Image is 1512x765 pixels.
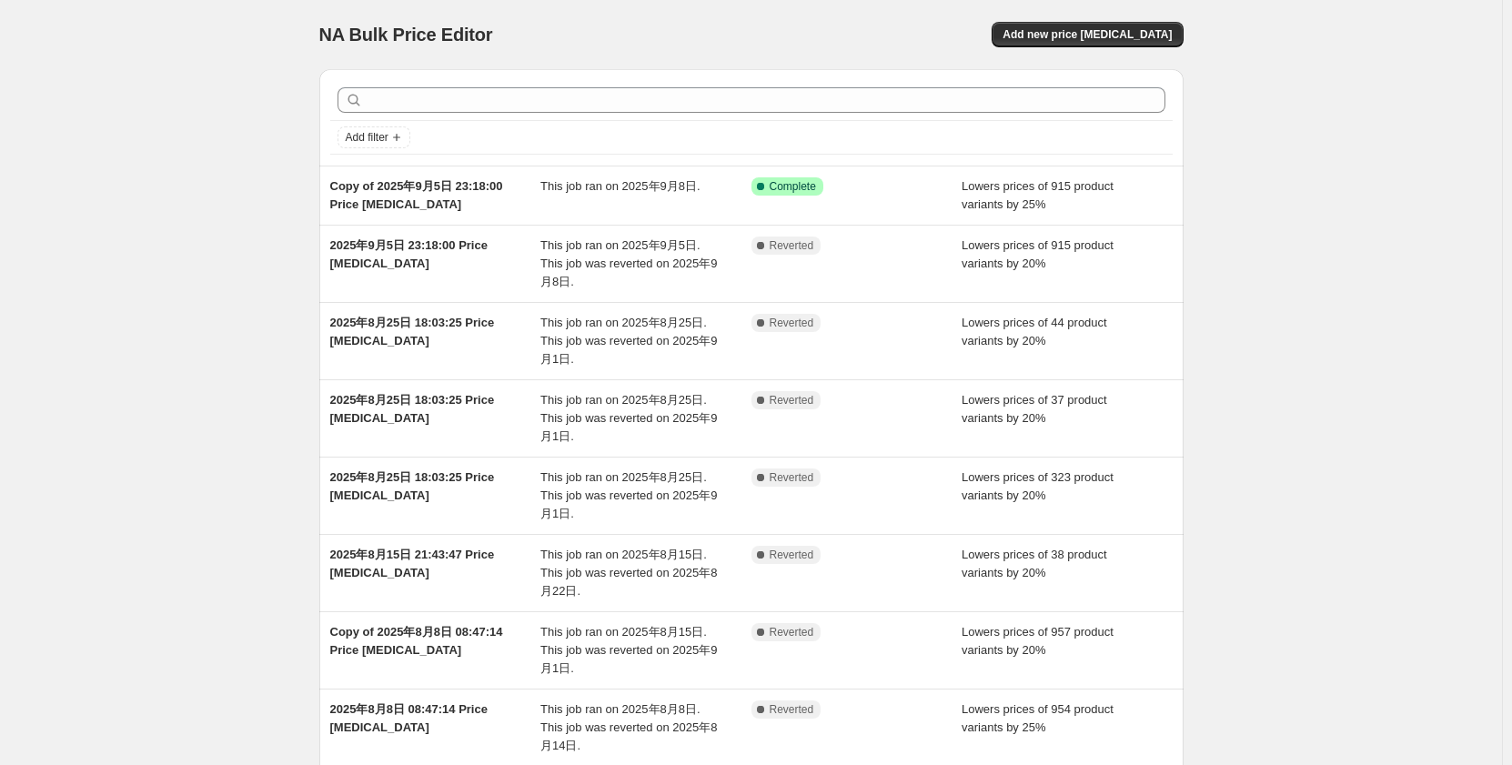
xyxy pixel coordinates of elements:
[962,625,1114,657] span: Lowers prices of 957 product variants by 20%
[770,179,816,194] span: Complete
[962,548,1107,579] span: Lowers prices of 38 product variants by 20%
[330,625,503,657] span: Copy of 2025年8月8日 08:47:14 Price [MEDICAL_DATA]
[330,179,503,211] span: Copy of 2025年9月5日 23:18:00 Price [MEDICAL_DATA]
[962,179,1114,211] span: Lowers prices of 915 product variants by 25%
[770,238,814,253] span: Reverted
[330,548,495,579] span: 2025年8月15日 21:43:47 Price [MEDICAL_DATA]
[540,625,717,675] span: This job ran on 2025年8月15日. This job was reverted on 2025年9月1日.
[330,393,495,425] span: 2025年8月25日 18:03:25 Price [MEDICAL_DATA]
[346,130,388,145] span: Add filter
[962,316,1107,347] span: Lowers prices of 44 product variants by 20%
[770,702,814,717] span: Reverted
[962,470,1114,502] span: Lowers prices of 323 product variants by 20%
[962,702,1114,734] span: Lowers prices of 954 product variants by 25%
[1003,27,1172,42] span: Add new price [MEDICAL_DATA]
[540,470,717,520] span: This job ran on 2025年8月25日. This job was reverted on 2025年9月1日.
[330,316,495,347] span: 2025年8月25日 18:03:25 Price [MEDICAL_DATA]
[540,179,701,193] span: This job ran on 2025年9月8日.
[540,393,717,443] span: This job ran on 2025年8月25日. This job was reverted on 2025年9月1日.
[540,702,717,752] span: This job ran on 2025年8月8日. This job was reverted on 2025年8月14日.
[338,126,410,148] button: Add filter
[992,22,1183,47] button: Add new price [MEDICAL_DATA]
[330,238,488,270] span: 2025年9月5日 23:18:00 Price [MEDICAL_DATA]
[770,548,814,562] span: Reverted
[319,25,493,45] span: NA Bulk Price Editor
[770,470,814,485] span: Reverted
[540,316,717,366] span: This job ran on 2025年8月25日. This job was reverted on 2025年9月1日.
[540,548,717,598] span: This job ran on 2025年8月15日. This job was reverted on 2025年8月22日.
[770,393,814,408] span: Reverted
[770,316,814,330] span: Reverted
[540,238,717,288] span: This job ran on 2025年9月5日. This job was reverted on 2025年9月8日.
[770,625,814,639] span: Reverted
[962,238,1114,270] span: Lowers prices of 915 product variants by 20%
[330,470,495,502] span: 2025年8月25日 18:03:25 Price [MEDICAL_DATA]
[330,702,488,734] span: 2025年8月8日 08:47:14 Price [MEDICAL_DATA]
[962,393,1107,425] span: Lowers prices of 37 product variants by 20%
